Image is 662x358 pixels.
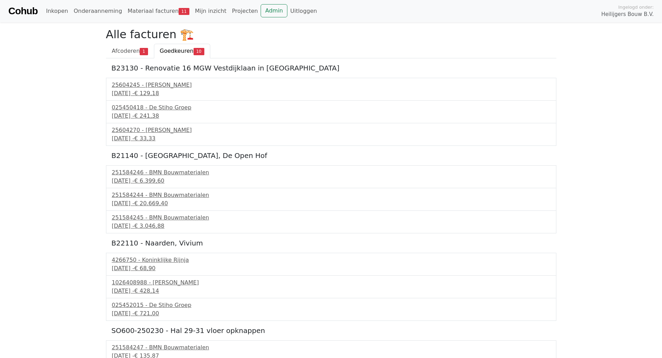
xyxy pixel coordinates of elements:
span: Goedkeuren [160,48,194,54]
div: 25604270 - [PERSON_NAME] [112,126,550,134]
a: 025452015 - De Stiho Groep[DATE] -€ 721,00 [112,301,550,318]
div: 1026408988 - [PERSON_NAME] [112,278,550,287]
div: 4266750 - Koninklijke Rijnja [112,256,550,264]
a: 025450418 - De Stiho Groep[DATE] -€ 241,38 [112,103,550,120]
a: Mijn inzicht [192,4,229,18]
div: 251584245 - BMN Bouwmaterialen [112,214,550,222]
a: Inkopen [43,4,71,18]
div: [DATE] - [112,199,550,208]
div: [DATE] - [112,177,550,185]
h5: B21140 - [GEOGRAPHIC_DATA], De Open Hof [112,151,551,160]
a: Projecten [229,4,261,18]
a: Cohub [8,3,38,19]
div: 025452015 - De Stiho Groep [112,301,550,309]
span: € 129,18 [134,90,159,97]
h5: B22110 - Naarden, Vivium [112,239,551,247]
a: 25604245 - [PERSON_NAME][DATE] -€ 129,18 [112,81,550,98]
span: € 241,38 [134,113,159,119]
a: Admin [261,4,287,17]
div: [DATE] - [112,134,550,143]
a: 1026408988 - [PERSON_NAME][DATE] -€ 428,14 [112,278,550,295]
div: 025450418 - De Stiho Groep [112,103,550,112]
span: € 428,14 [134,288,159,294]
a: 251584246 - BMN Bouwmaterialen[DATE] -€ 6.399,60 [112,168,550,185]
a: 4266750 - Koninklijke Rijnja[DATE] -€ 68,90 [112,256,550,273]
a: Uitloggen [287,4,320,18]
a: 25604270 - [PERSON_NAME][DATE] -€ 33,33 [112,126,550,143]
span: € 33,33 [134,135,155,142]
div: [DATE] - [112,264,550,273]
a: 251584245 - BMN Bouwmaterialen[DATE] -€ 3.046,88 [112,214,550,230]
div: 251584244 - BMN Bouwmaterialen [112,191,550,199]
div: [DATE] - [112,112,550,120]
div: [DATE] - [112,222,550,230]
a: Onderaanneming [71,4,125,18]
span: € 68,90 [134,265,155,272]
span: Heilijgers Bouw B.V. [601,10,654,18]
span: 1 [140,48,148,55]
span: € 20.669,40 [134,200,168,207]
div: 251584247 - BMN Bouwmaterialen [112,343,550,352]
span: 10 [194,48,204,55]
div: [DATE] - [112,309,550,318]
div: [DATE] - [112,89,550,98]
a: Goedkeuren10 [154,44,210,58]
h5: B23130 - Renovatie 16 MGW Vestdijklaan in [GEOGRAPHIC_DATA] [112,64,551,72]
a: Materiaal facturen11 [125,4,192,18]
div: 25604245 - [PERSON_NAME] [112,81,550,89]
div: 251584246 - BMN Bouwmaterialen [112,168,550,177]
span: 11 [179,8,189,15]
a: Afcoderen1 [106,44,154,58]
span: € 721,00 [134,310,159,317]
h5: SO600-250230 - Hal 29-31 vloer opknappen [112,326,551,335]
div: [DATE] - [112,287,550,295]
h2: Alle facturen 🏗️ [106,28,556,41]
a: 251584244 - BMN Bouwmaterialen[DATE] -€ 20.669,40 [112,191,550,208]
span: € 3.046,88 [134,223,164,229]
span: Ingelogd onder: [618,4,654,10]
span: € 6.399,60 [134,177,164,184]
span: Afcoderen [112,48,140,54]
